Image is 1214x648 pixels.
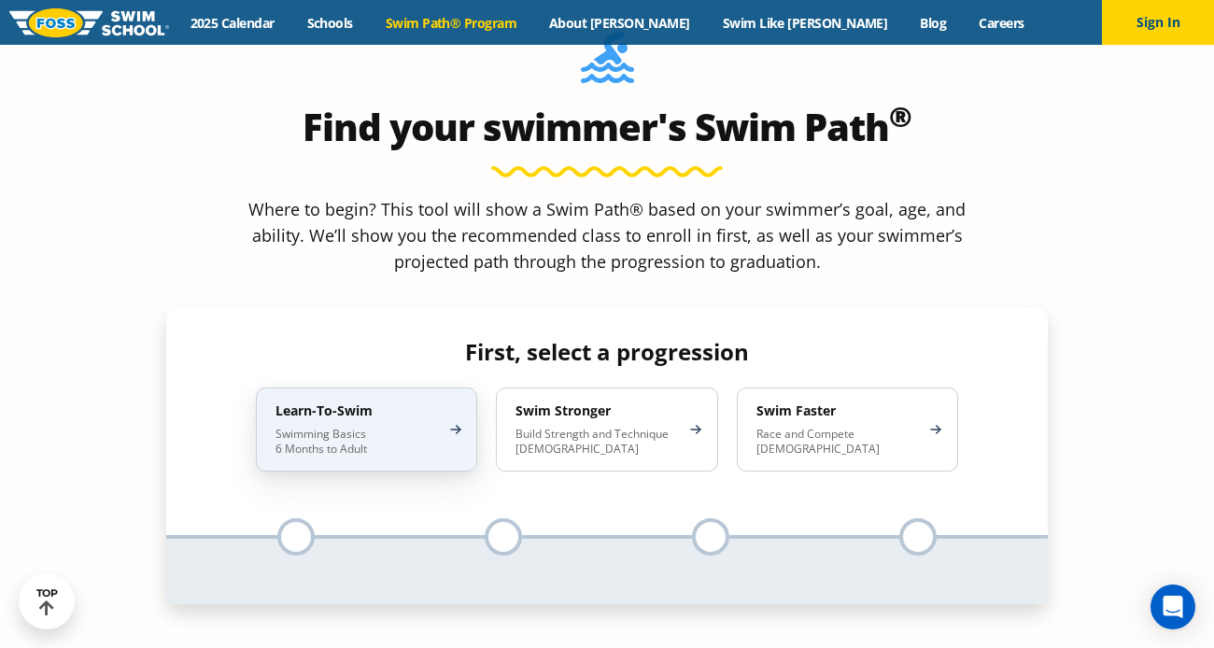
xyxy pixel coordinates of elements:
[166,105,1048,149] h2: Find your swimmer's Swim Path
[904,14,963,32] a: Blog
[174,14,290,32] a: 2025 Calendar
[36,587,58,616] div: TOP
[756,402,920,419] h4: Swim Faster
[515,427,679,457] p: Build Strength and Technique [DEMOGRAPHIC_DATA]
[581,32,634,95] img: Foss-Location-Swimming-Pool-Person.svg
[275,402,439,419] h4: Learn-To-Swim
[533,14,707,32] a: About [PERSON_NAME]
[515,402,679,419] h4: Swim Stronger
[889,97,911,135] sup: ®
[9,8,169,37] img: FOSS Swim School Logo
[275,427,439,457] p: Swimming Basics 6 Months to Adult
[756,427,920,457] p: Race and Compete [DEMOGRAPHIC_DATA]
[369,14,532,32] a: Swim Path® Program
[290,14,369,32] a: Schools
[241,196,973,275] p: Where to begin? This tool will show a Swim Path® based on your swimmer’s goal, age, and ability. ...
[1150,585,1195,629] div: Open Intercom Messenger
[963,14,1040,32] a: Careers
[241,339,972,365] h4: First, select a progression
[706,14,904,32] a: Swim Like [PERSON_NAME]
